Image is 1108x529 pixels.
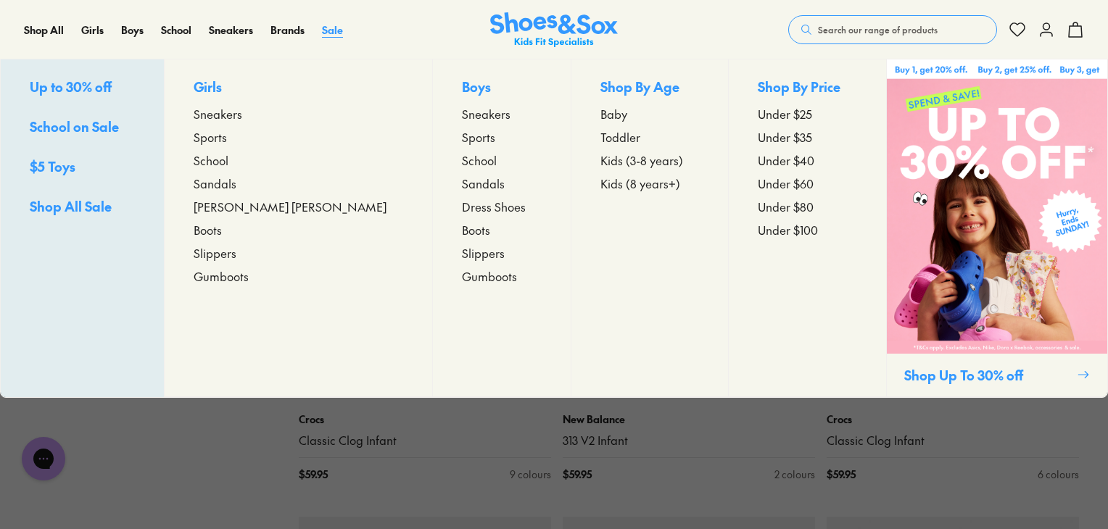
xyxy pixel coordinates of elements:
[194,151,228,169] span: School
[194,244,236,262] span: Slippers
[462,175,542,192] a: Sandals
[194,105,402,122] a: Sneakers
[758,151,856,169] a: Under $40
[30,197,112,215] span: Shop All Sale
[462,267,542,285] a: Gumboots
[462,151,542,169] a: School
[270,22,305,38] a: Brands
[490,12,618,48] a: Shoes & Sox
[758,151,814,169] span: Under $40
[600,151,699,169] a: Kids (3-8 years)
[194,151,402,169] a: School
[462,105,510,122] span: Sneakers
[194,244,402,262] a: Slippers
[24,22,64,38] a: Shop All
[30,117,135,139] a: School on Sale
[462,221,490,238] span: Boots
[758,77,856,99] p: Shop By Price
[194,198,402,215] a: [PERSON_NAME] [PERSON_NAME]
[600,175,699,192] a: Kids (8 years+)
[758,105,856,122] a: Under $25
[600,77,699,99] p: Shop By Age
[299,433,551,449] a: Classic Clog Infant
[758,221,818,238] span: Under $100
[758,198,814,215] span: Under $80
[788,15,997,44] button: Search our range of products
[121,22,144,37] span: Boys
[194,128,227,146] span: Sports
[563,433,815,449] a: 313 V2 Infant
[322,22,343,38] a: Sale
[904,365,1071,385] p: Shop Up To 30% off
[194,267,402,285] a: Gumboots
[490,12,618,48] img: SNS_Logo_Responsive.svg
[818,23,938,36] span: Search our range of products
[30,77,135,99] a: Up to 30% off
[462,244,542,262] a: Slippers
[827,412,1079,427] p: Crocs
[600,175,680,192] span: Kids (8 years+)
[194,175,236,192] span: Sandals
[30,157,75,175] span: $5 Toys
[194,175,402,192] a: Sandals
[887,59,1107,354] img: SNS_WEBASSETS_CollectionHero_1280x1600_3_3cc3cab1-0476-4628-9278-87f58d7d6f8a.png
[24,22,64,37] span: Shop All
[194,105,242,122] span: Sneakers
[462,128,495,146] span: Sports
[462,77,542,99] p: Boys
[270,22,305,37] span: Brands
[510,467,551,482] div: 9 colours
[600,105,627,122] span: Baby
[758,105,812,122] span: Under $25
[194,77,402,99] p: Girls
[827,433,1079,449] a: Classic Clog Infant
[161,22,191,38] a: School
[194,267,249,285] span: Gumboots
[758,198,856,215] a: Under $80
[600,105,699,122] a: Baby
[81,22,104,37] span: Girls
[209,22,253,38] a: Sneakers
[827,467,856,482] span: $ 59.95
[462,175,505,192] span: Sandals
[194,128,402,146] a: Sports
[15,432,73,486] iframe: Gorgias live chat messenger
[462,267,517,285] span: Gumboots
[886,59,1107,397] a: Shop Up To 30% off
[299,412,551,427] p: Crocs
[30,78,112,96] span: Up to 30% off
[81,22,104,38] a: Girls
[462,221,542,238] a: Boots
[194,221,222,238] span: Boots
[462,105,542,122] a: Sneakers
[194,198,386,215] span: [PERSON_NAME] [PERSON_NAME]
[209,22,253,37] span: Sneakers
[462,198,542,215] a: Dress Shoes
[121,22,144,38] a: Boys
[322,22,343,37] span: Sale
[758,175,814,192] span: Under $60
[600,151,683,169] span: Kids (3-8 years)
[299,467,328,482] span: $ 59.95
[758,175,856,192] a: Under $60
[30,117,119,136] span: School on Sale
[462,244,505,262] span: Slippers
[161,22,191,37] span: School
[462,128,542,146] a: Sports
[600,128,699,146] a: Toddler
[30,157,135,179] a: $5 Toys
[774,467,815,482] div: 2 colours
[758,128,812,146] span: Under $35
[563,412,815,427] p: New Balance
[462,151,497,169] span: School
[600,128,640,146] span: Toddler
[462,198,526,215] span: Dress Shoes
[758,128,856,146] a: Under $35
[758,221,856,238] a: Under $100
[194,221,402,238] a: Boots
[563,467,592,482] span: $ 59.95
[30,196,135,219] a: Shop All Sale
[1038,467,1079,482] div: 6 colours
